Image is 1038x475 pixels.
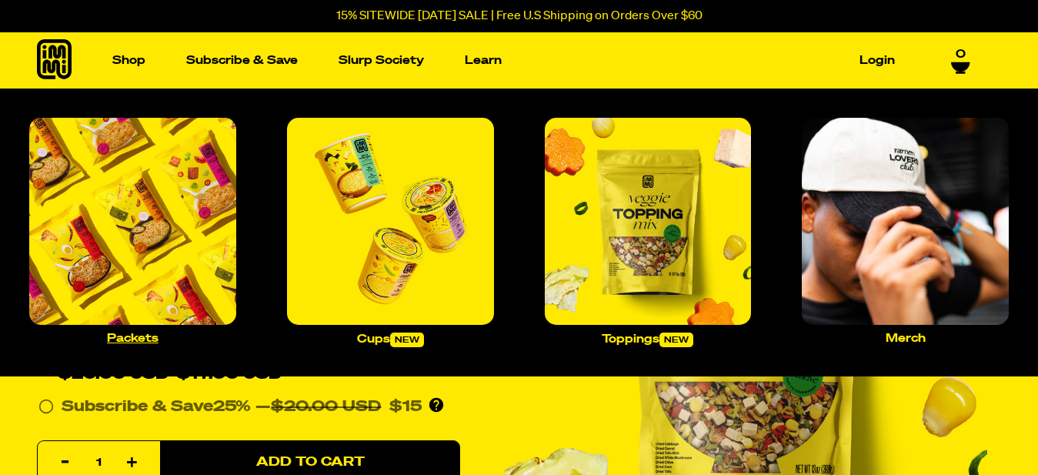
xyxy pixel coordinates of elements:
del: $20.00 USD [271,400,381,415]
a: Packets [23,112,242,350]
p: 15% SITEWIDE [DATE] SALE | Free U.S Shipping on Orders Over $60 [336,9,703,23]
p: Toppings [602,333,693,347]
span: new [659,333,693,347]
span: new [390,333,424,347]
a: Toppingsnew [539,112,758,353]
a: Subscribe & Save [180,49,304,72]
span: Add to Cart [256,456,365,469]
p: Merch [886,333,926,344]
nav: Main navigation [106,32,901,89]
a: Learn [459,49,508,72]
div: — [255,395,422,420]
img: Toppings_large.jpg [545,118,752,325]
div: Subscribe & Save [62,395,251,420]
span: 25% [213,400,251,415]
p: Cups [357,333,424,347]
span: 0 [956,45,966,59]
img: Merch_large.jpg [802,118,1009,325]
span: $15 [389,400,422,415]
a: 0 [951,45,970,72]
a: Shop [106,49,152,72]
a: Login [853,49,901,72]
a: Merch [796,112,1015,350]
img: Packets_large.jpg [29,118,236,325]
a: Slurp Society [332,49,430,72]
p: Packets [107,333,159,344]
a: Cupsnew [281,112,500,353]
img: Cups_large.jpg [287,118,494,325]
